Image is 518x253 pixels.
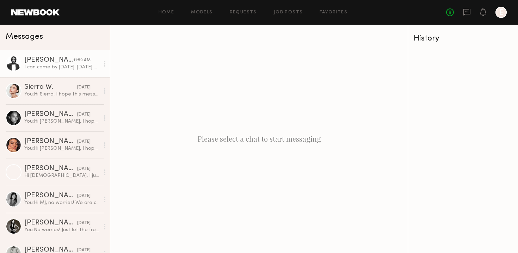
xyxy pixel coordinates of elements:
a: Home [159,10,174,15]
div: Please select a chat to start messaging [110,25,408,253]
div: [PERSON_NAME] [24,220,77,227]
span: Messages [6,33,43,41]
a: Favorites [320,10,347,15]
div: [DATE] [77,193,91,199]
div: [DATE] [77,166,91,172]
div: [PERSON_NAME] [24,192,77,199]
div: I can come by [DATE]. [DATE] availability wise, I’m booked from 8am-1pm but am free the second ha... [24,64,99,70]
div: [PERSON_NAME] [24,138,77,145]
div: 11:59 AM [73,57,91,64]
div: [DATE] [77,138,91,145]
a: E [495,7,507,18]
a: Models [191,10,212,15]
div: You: Hi Sierra, I hope this message finds you well. I’m reaching out on behalf of [PERSON_NAME], ... [24,91,99,98]
div: [PERSON_NAME] [24,111,77,118]
div: You: Hi [PERSON_NAME], I hope this message finds you well. I’m reaching out on behalf of [PERSON_... [24,145,99,152]
div: [PERSON_NAME] [24,165,77,172]
div: You: Hi [PERSON_NAME], I hope this message finds you well. I’m reaching out on behalf of [PERSON_... [24,118,99,125]
div: Sierra W. [24,84,77,91]
div: History [414,35,512,43]
div: [DATE] [77,220,91,227]
a: Requests [230,10,257,15]
div: You: Hi MJ, no worries! We are continuously shooting and always looking for additional models - l... [24,199,99,206]
div: [DATE] [77,84,91,91]
div: [DATE] [77,111,91,118]
a: Job Posts [274,10,303,15]
div: You: No worries! Just let the front desk know you're here to see [PERSON_NAME] in 706 when you ar... [24,227,99,233]
div: [PERSON_NAME] [24,57,73,64]
div: Hi [DEMOGRAPHIC_DATA], I just signed in! [24,172,99,179]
